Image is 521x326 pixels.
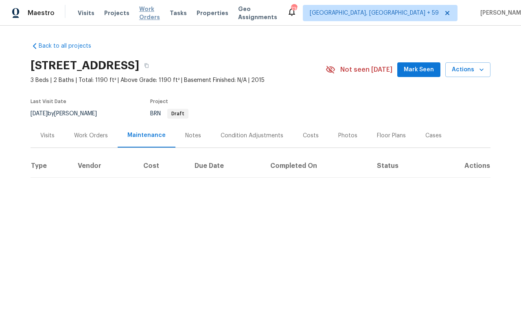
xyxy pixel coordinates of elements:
span: Projects [104,9,129,17]
div: Work Orders [74,132,108,140]
div: Photos [338,132,357,140]
span: Actions [452,65,484,75]
span: Geo Assignments [238,5,277,21]
th: Vendor [71,154,137,177]
h2: [STREET_ADDRESS] [31,62,139,70]
span: Properties [197,9,228,17]
span: Draft [168,111,188,116]
div: Visits [40,132,55,140]
div: Cases [425,132,442,140]
div: Costs [303,132,319,140]
a: Back to all projects [31,42,109,50]
div: 730 [291,5,297,13]
th: Completed On [264,154,370,177]
th: Type [31,154,71,177]
button: Copy Address [139,58,154,73]
div: Condition Adjustments [221,132,283,140]
span: [DATE] [31,111,48,117]
div: by [PERSON_NAME] [31,109,107,119]
span: Visits [78,9,94,17]
span: Project [150,99,168,104]
div: Maintenance [127,131,166,139]
div: Notes [185,132,201,140]
button: Mark Seen [397,62,440,77]
button: Actions [445,62,490,77]
th: Actions [432,154,490,177]
span: [GEOGRAPHIC_DATA], [GEOGRAPHIC_DATA] + 59 [310,9,439,17]
th: Cost [137,154,188,177]
div: Floor Plans [377,132,406,140]
span: 3 Beds | 2 Baths | Total: 1190 ft² | Above Grade: 1190 ft² | Basement Finished: N/A | 2015 [31,76,326,84]
span: BRN [150,111,188,117]
span: Last Visit Date [31,99,66,104]
span: Work Orders [139,5,160,21]
span: Tasks [170,10,187,16]
span: Maestro [28,9,55,17]
span: Mark Seen [404,65,434,75]
span: Not seen [DATE] [340,66,392,74]
th: Status [370,154,432,177]
th: Due Date [188,154,264,177]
